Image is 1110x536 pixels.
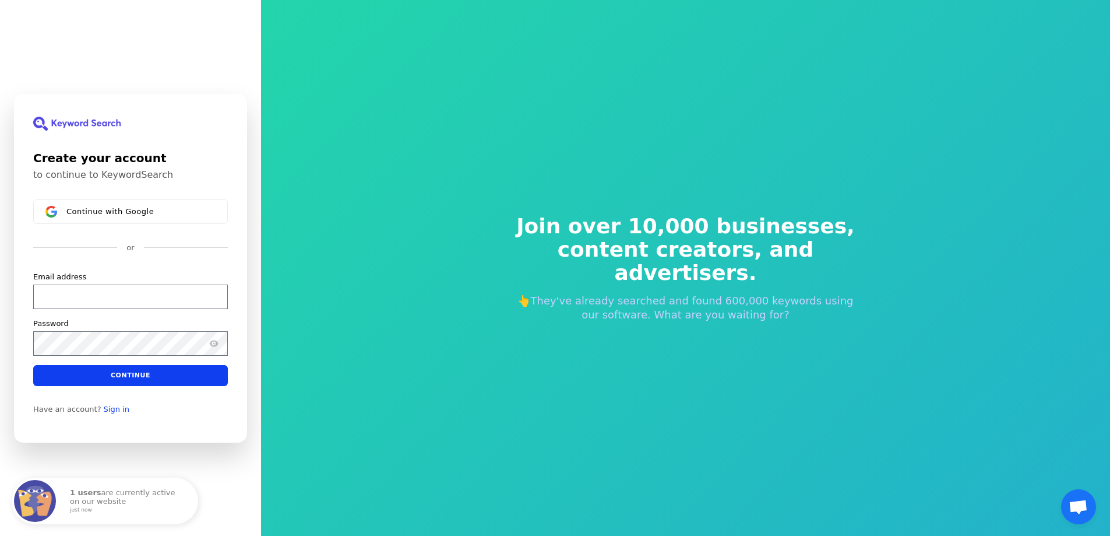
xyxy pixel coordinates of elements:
img: KeywordSearch [33,117,121,131]
img: Sign in with Google [45,206,57,218]
p: are currently active on our website [70,489,186,513]
a: Sign in [104,404,129,414]
span: content creators, and advertisers. [509,238,863,285]
p: 👆They've already searched and found 600,000 keywords using our software. What are you waiting for? [509,294,863,322]
div: Open chat [1061,489,1096,524]
span: Have an account? [33,404,101,414]
label: Password [33,318,69,328]
h1: Create your account [33,149,228,167]
button: Continue [33,365,228,386]
button: Show password [207,336,221,350]
span: Join over 10,000 businesses, [509,215,863,238]
small: just now [70,507,183,513]
p: or [126,243,134,253]
img: Fomo [14,480,56,522]
span: Continue with Google [66,206,154,216]
strong: 1 users [70,488,101,497]
p: to continue to KeywordSearch [33,169,228,181]
label: Email address [33,271,86,282]
button: Sign in with GoogleContinue with Google [33,199,228,224]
